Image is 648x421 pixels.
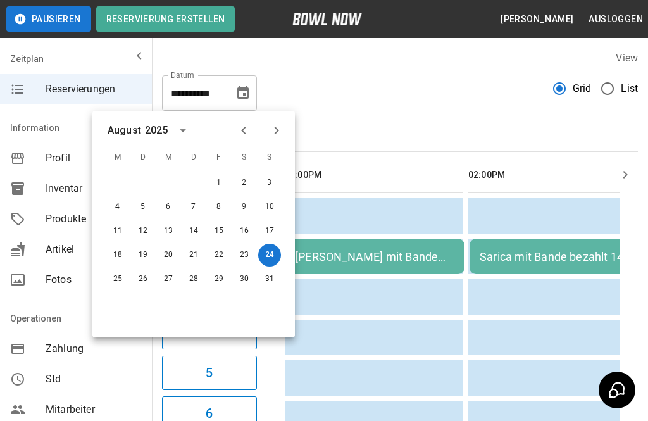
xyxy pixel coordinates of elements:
button: 1. Aug. 2025 [208,172,230,194]
button: 8. Aug. 2025 [208,196,230,218]
span: Mitarbeiter [46,402,142,417]
th: 02:00PM [468,157,647,193]
span: S [233,145,256,170]
button: 24. Aug. 2025 [258,244,281,267]
span: Artikel [46,242,142,257]
button: 13. Aug. 2025 [157,220,180,242]
button: Previous month [233,120,254,141]
button: Pausieren [6,6,91,32]
span: Std [46,372,142,387]
button: 12. Aug. 2025 [132,220,154,242]
button: 3. Aug. 2025 [258,172,281,194]
button: Choose date, selected date is 24. Aug. 2025 [230,80,256,106]
button: 16. Aug. 2025 [233,220,256,242]
span: F [208,145,230,170]
button: [PERSON_NAME] [495,8,578,31]
button: 28. Aug. 2025 [182,268,205,291]
span: S [258,145,281,170]
button: 10. Aug. 2025 [258,196,281,218]
div: 2025 [145,123,168,138]
span: Profil [46,151,142,166]
button: 31. Aug. 2025 [258,268,281,291]
button: 15. Aug. 2025 [208,220,230,242]
img: logo [292,13,362,25]
button: 20. Aug. 2025 [157,244,180,267]
button: 7. Aug. 2025 [182,196,205,218]
span: M [106,145,129,170]
button: 9. Aug. 2025 [233,196,256,218]
button: 5. Aug. 2025 [132,196,154,218]
label: View [616,52,638,64]
button: Reservierung erstellen [96,6,235,32]
button: 23. Aug. 2025 [233,244,256,267]
span: Produkte [46,211,142,227]
div: August [108,123,141,138]
button: 19. Aug. 2025 [132,244,154,267]
span: List [621,81,638,96]
button: 25. Aug. 2025 [106,268,129,291]
span: Inventar [46,181,142,196]
button: 6. Aug. 2025 [157,196,180,218]
button: 5 [162,356,257,390]
button: Ausloggen [583,8,648,31]
div: inventory tabs [162,121,638,151]
button: Next month [266,120,287,141]
th: 01:00PM [285,157,463,193]
button: 21. Aug. 2025 [182,244,205,267]
button: 29. Aug. 2025 [208,268,230,291]
span: Fotos [46,272,142,287]
span: Zahlung [46,341,142,356]
span: D [182,145,205,170]
button: 27. Aug. 2025 [157,268,180,291]
button: 18. Aug. 2025 [106,244,129,267]
button: 4. Aug. 2025 [106,196,129,218]
button: 22. Aug. 2025 [208,244,230,267]
button: 17. Aug. 2025 [258,220,281,242]
button: 26. Aug. 2025 [132,268,154,291]
button: calendar view is open, switch to year view [172,120,194,141]
span: Reservierungen [46,82,142,97]
span: Grid [573,81,592,96]
span: M [157,145,180,170]
h6: 5 [206,363,213,383]
button: 30. Aug. 2025 [233,268,256,291]
button: 14. Aug. 2025 [182,220,205,242]
span: D [132,145,154,170]
button: 11. Aug. 2025 [106,220,129,242]
button: 2. Aug. 2025 [233,172,256,194]
div: [PERSON_NAME] mit Bande bezahlt 13-14 [295,250,454,263]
